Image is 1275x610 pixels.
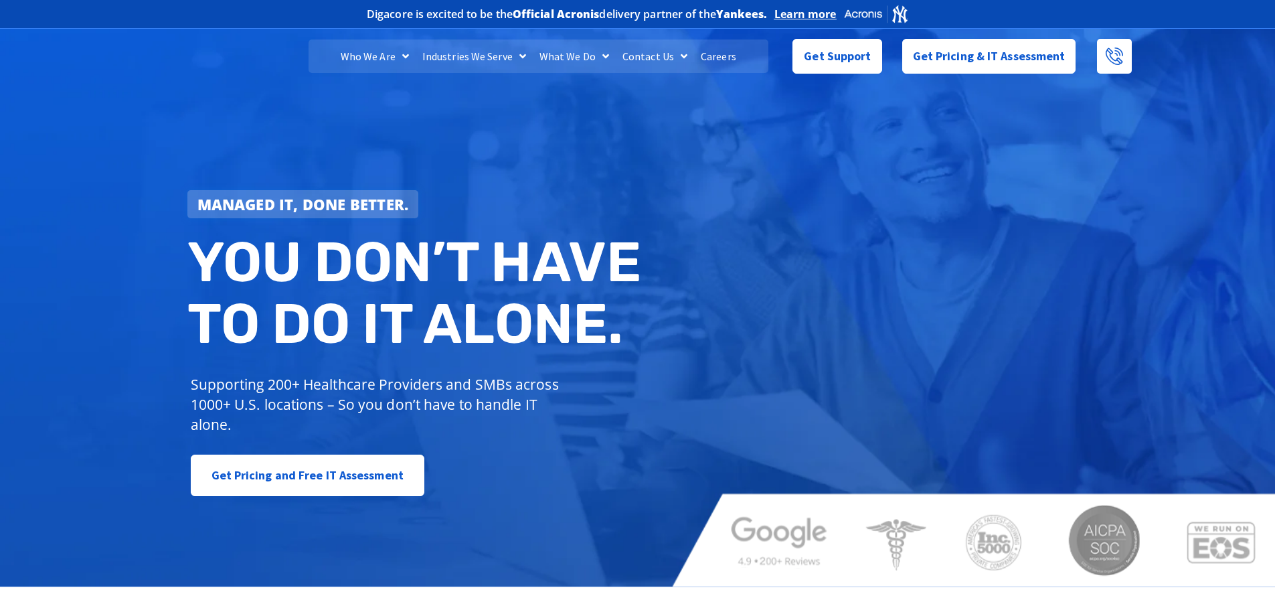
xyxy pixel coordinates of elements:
a: What We Do [533,40,616,73]
h2: Digacore is excited to be the delivery partner of the [367,9,768,19]
a: Get Pricing and Free IT Assessment [191,455,424,496]
a: Get Support [792,39,881,74]
a: Careers [694,40,743,73]
a: Get Pricing & IT Assessment [902,39,1076,74]
span: Get Support [804,43,871,70]
img: DigaCore Technology Consulting [143,35,240,78]
h2: You don’t have to do IT alone. [187,232,648,354]
img: Acronis [843,4,909,23]
strong: Managed IT, done better. [197,194,409,214]
span: Get Pricing & IT Assessment [913,43,1066,70]
p: Supporting 200+ Healthcare Providers and SMBs across 1000+ U.S. locations – So you don’t have to ... [191,374,565,435]
nav: Menu [309,40,768,73]
a: Who We Are [334,40,416,73]
a: Industries We Serve [416,40,533,73]
a: Learn more [774,7,837,21]
a: Contact Us [616,40,694,73]
a: Managed IT, done better. [187,190,419,218]
b: Official Acronis [513,7,600,21]
b: Yankees. [716,7,768,21]
span: Get Pricing and Free IT Assessment [211,462,404,489]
